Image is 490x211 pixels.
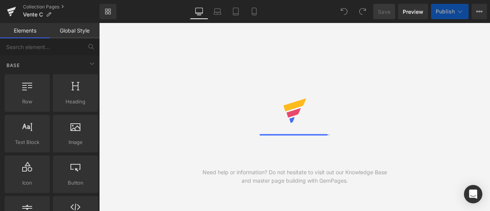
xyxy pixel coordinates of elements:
[190,4,208,19] a: Desktop
[355,4,370,19] button: Redo
[55,179,96,187] span: Button
[398,4,428,19] a: Preview
[464,185,482,203] div: Open Intercom Messenger
[50,23,100,38] a: Global Style
[55,138,96,146] span: Image
[378,8,390,16] span: Save
[7,98,47,106] span: Row
[55,98,96,106] span: Heading
[7,179,47,187] span: Icon
[431,4,469,19] button: Publish
[100,4,116,19] a: New Library
[436,8,455,15] span: Publish
[23,4,100,10] a: Collection Pages
[197,168,392,185] div: Need help or information? Do not hesitate to visit out our Knowledge Base and master page buildin...
[23,11,43,18] span: Vente C
[403,8,423,16] span: Preview
[245,4,263,19] a: Mobile
[227,4,245,19] a: Tablet
[7,138,47,146] span: Text Block
[472,4,487,19] button: More
[336,4,352,19] button: Undo
[6,62,21,69] span: Base
[208,4,227,19] a: Laptop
